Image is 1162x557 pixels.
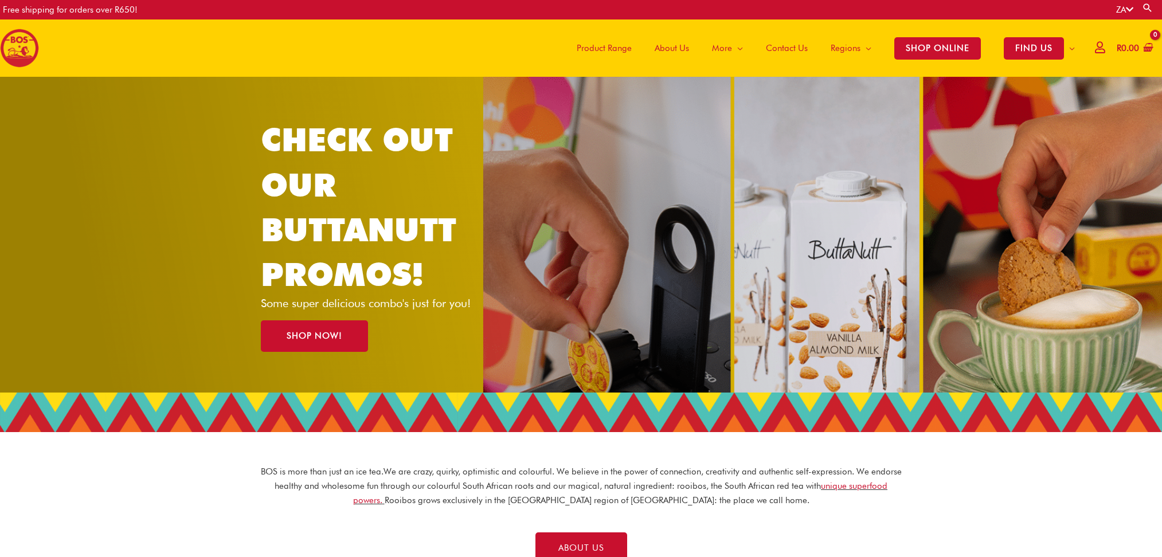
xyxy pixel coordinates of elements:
a: Search button [1142,2,1153,13]
a: View Shopping Cart, empty [1114,36,1153,61]
span: Product Range [577,31,632,65]
a: ZA [1116,5,1133,15]
span: R [1117,43,1121,53]
a: SHOP ONLINE [883,19,992,77]
a: More [701,19,754,77]
a: Regions [819,19,883,77]
a: Contact Us [754,19,819,77]
span: SHOP NOW! [287,332,342,340]
span: About Us [655,31,689,65]
a: unique superfood powers. [353,481,888,505]
a: CHECK OUT OUR BUTTANUTT PROMOS! [261,120,456,293]
span: More [712,31,732,65]
a: Product Range [565,19,643,77]
bdi: 0.00 [1117,43,1139,53]
a: SHOP NOW! [261,320,368,352]
a: About Us [643,19,701,77]
span: Regions [831,31,860,65]
span: Contact Us [766,31,808,65]
nav: Site Navigation [557,19,1086,77]
p: BOS is more than just an ice tea. We are crazy, quirky, optimistic and colourful. We believe in t... [260,465,902,507]
span: ABOUT US [558,544,604,552]
span: FIND US [1004,37,1064,60]
span: SHOP ONLINE [894,37,981,60]
p: Some super delicious combo's just for you! [261,297,491,309]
